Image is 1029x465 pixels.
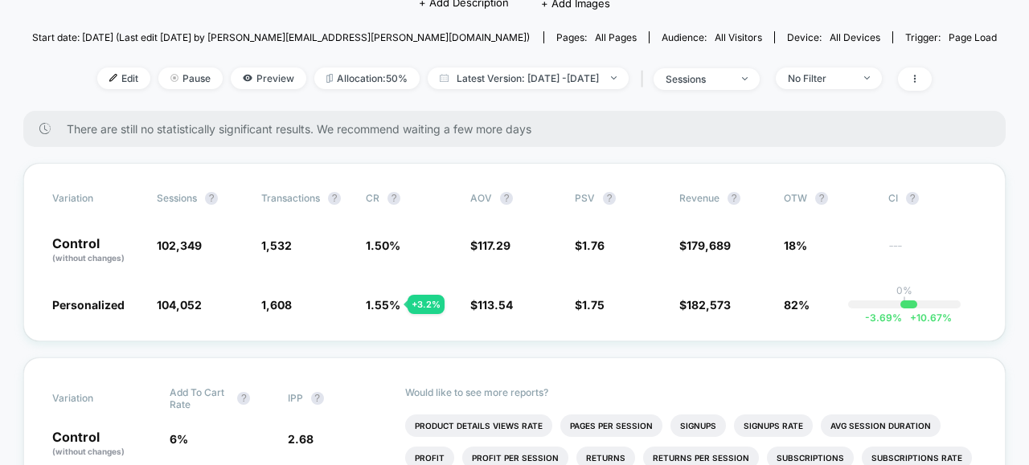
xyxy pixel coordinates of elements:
span: 179,689 [687,239,731,252]
span: Variation [52,192,141,205]
span: Edit [97,67,150,89]
span: Sessions [157,192,197,204]
button: ? [500,192,513,205]
div: No Filter [788,72,852,84]
span: 6 % [170,432,188,446]
li: Product Details Views Rate [405,414,552,437]
span: There are still no statistically significant results. We recommend waiting a few more days [67,122,974,136]
div: sessions [666,73,730,85]
span: all pages [595,31,637,43]
span: Allocation: 50% [314,67,420,89]
p: Control [52,430,154,458]
button: ? [237,392,250,405]
button: ? [387,192,400,205]
img: end [611,76,617,80]
span: PSV [575,192,595,204]
div: Trigger: [905,31,997,43]
p: | [903,296,906,308]
span: Revenue [679,192,719,204]
span: $ [470,239,510,252]
p: Control [52,237,141,264]
span: | [637,67,654,91]
img: rebalance [326,74,333,83]
span: 104,052 [157,298,202,312]
img: end [170,74,178,82]
span: Add To Cart Rate [170,386,229,410]
li: Signups [670,414,726,437]
p: 0% [896,284,912,296]
div: + 3.2 % [408,295,445,314]
span: $ [679,239,731,252]
span: 1.75 [582,298,605,312]
li: Avg Session Duration [821,414,941,437]
span: IPP [288,392,303,404]
span: 1.50 % [366,239,400,252]
span: (without changes) [52,447,125,456]
p: Would like to see more reports? [405,386,977,398]
li: Signups Rate [734,414,813,437]
span: CI [888,192,977,205]
button: ? [815,192,828,205]
span: Variation [52,386,141,410]
span: 1,608 [261,298,292,312]
button: ? [311,392,324,405]
span: -3.69 % [865,312,902,324]
button: ? [906,192,919,205]
span: Pause [158,67,223,89]
span: $ [470,298,513,312]
li: Pages Per Session [560,414,662,437]
span: Device: [774,31,892,43]
span: $ [575,298,605,312]
span: 1.55 % [366,298,400,312]
button: ? [603,192,616,205]
span: $ [679,298,731,312]
span: OTW [784,192,872,205]
img: calendar [440,74,449,82]
span: 1.76 [582,239,605,252]
button: ? [728,192,740,205]
div: Audience: [662,31,762,43]
span: Preview [231,67,306,89]
span: + [910,312,916,324]
img: edit [109,74,117,82]
button: ? [205,192,218,205]
span: CR [366,192,379,204]
span: Transactions [261,192,320,204]
span: All Visitors [715,31,762,43]
span: 102,349 [157,239,202,252]
span: Start date: [DATE] (Last edit [DATE] by [PERSON_NAME][EMAIL_ADDRESS][PERSON_NAME][DOMAIN_NAME]) [32,31,530,43]
span: 1,532 [261,239,292,252]
img: end [864,76,870,80]
img: end [742,77,748,80]
span: Latest Version: [DATE] - [DATE] [428,67,629,89]
span: all devices [830,31,880,43]
button: ? [328,192,341,205]
span: 82% [784,298,810,312]
div: Pages: [556,31,637,43]
span: (without changes) [52,253,125,263]
span: 182,573 [687,298,731,312]
span: 18% [784,239,807,252]
span: 10.67 % [902,312,952,324]
span: 117.29 [478,239,510,252]
span: Page Load [949,31,997,43]
span: $ [575,239,605,252]
span: --- [888,241,977,264]
span: AOV [470,192,492,204]
span: 2.68 [288,432,314,446]
span: Personalized [52,298,125,312]
span: 113.54 [478,298,513,312]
